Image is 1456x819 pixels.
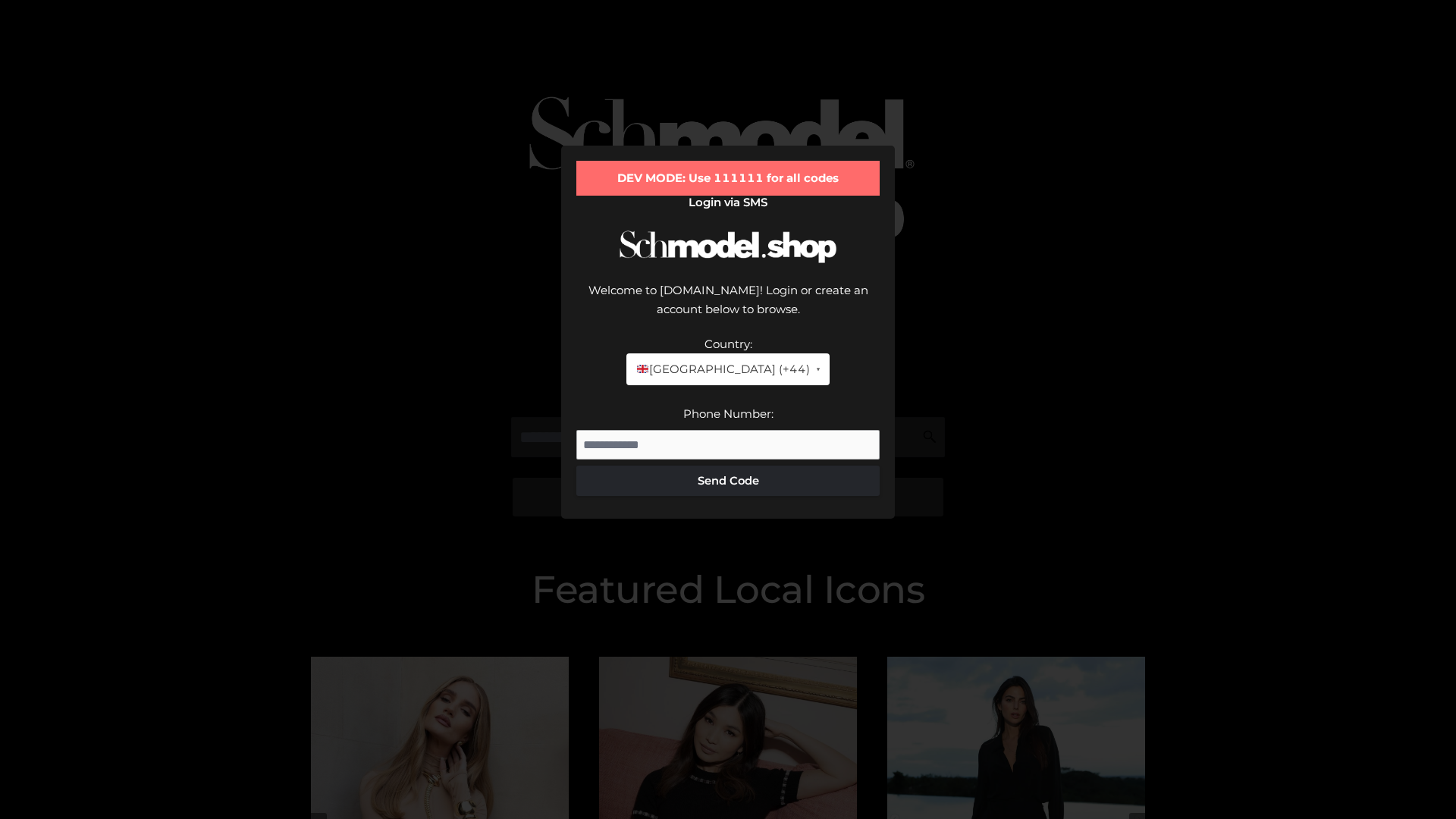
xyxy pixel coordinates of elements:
button: Send Code [576,466,880,496]
h2: Login via SMS [576,196,880,209]
img: 🇬🇧 [637,363,648,375]
div: DEV MODE: Use 111111 for all codes [576,161,880,196]
span: [GEOGRAPHIC_DATA] (+44) [635,359,809,379]
img: Schmodel Logo [614,217,842,277]
div: Welcome to [DOMAIN_NAME]! Login or create an account below to browse. [576,281,880,334]
label: Country: [704,337,752,351]
label: Phone Number: [683,406,773,421]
